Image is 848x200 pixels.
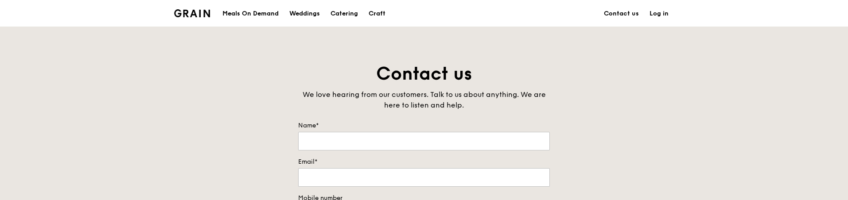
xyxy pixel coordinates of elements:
[284,0,325,27] a: Weddings
[331,0,358,27] div: Catering
[644,0,674,27] a: Log in
[298,62,550,86] h1: Contact us
[298,121,550,130] label: Name*
[174,9,210,17] img: Grain
[298,89,550,111] div: We love hearing from our customers. Talk to us about anything. We are here to listen and help.
[363,0,391,27] a: Craft
[298,158,550,166] label: Email*
[369,0,385,27] div: Craft
[599,0,644,27] a: Contact us
[289,0,320,27] div: Weddings
[222,0,279,27] div: Meals On Demand
[325,0,363,27] a: Catering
